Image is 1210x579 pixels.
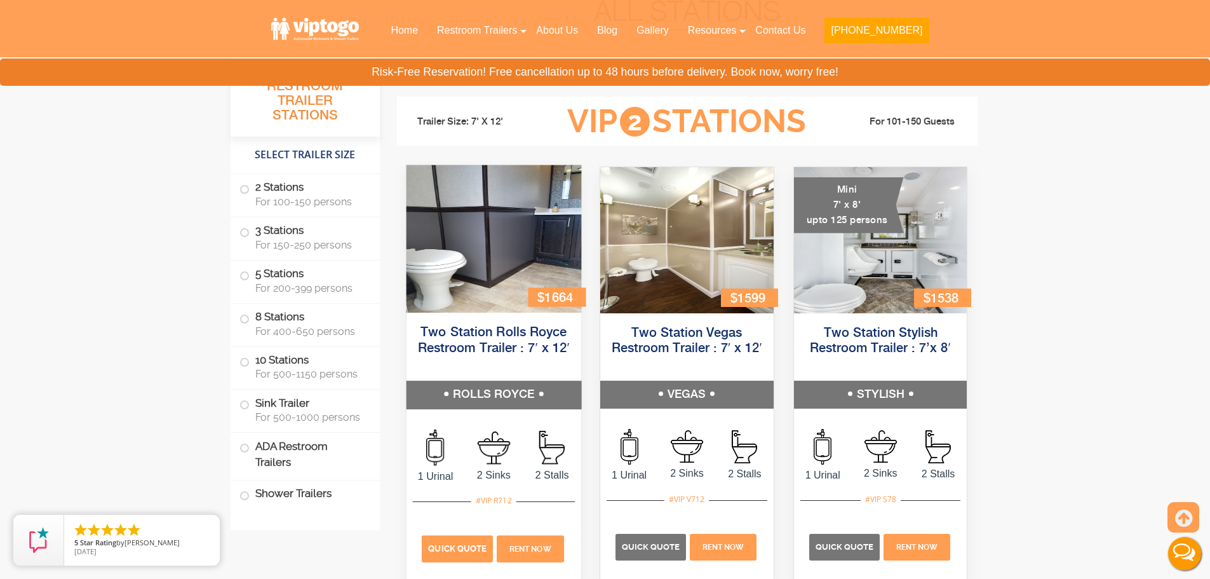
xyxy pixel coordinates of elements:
[615,541,688,552] a: Quick Quote
[422,543,495,554] a: Quick Quote
[528,287,586,306] div: $1664
[80,538,116,547] span: Star Rating
[255,282,365,294] span: For 200-399 persons
[100,522,115,538] li: 
[113,522,128,538] li: 
[239,261,371,300] label: 5 Stations
[255,368,365,380] span: For 500-1150 persons
[239,433,371,476] label: ADA Restroom Trailers
[74,539,210,548] span: by
[671,430,703,463] img: an icon of sink
[815,17,938,51] a: [PHONE_NUMBER]
[406,165,581,313] img: Side view of two station restroom trailer with separate doors for males and females
[26,528,51,553] img: Review Rating
[231,143,380,167] h4: Select Trailer Size
[239,174,371,214] label: 2 Stations
[896,543,938,552] span: Rent Now
[426,430,444,466] img: an icon of urinal
[239,390,371,429] label: Sink Trailer
[527,17,588,44] a: About Us
[702,543,744,552] span: Rent Now
[239,480,371,508] label: Shower Trailers
[746,17,815,44] a: Contact Us
[925,430,951,463] img: an icon of Stall
[406,103,548,141] li: Trailer Size: 7' X 12'
[809,541,882,552] a: Quick Quote
[678,17,746,44] a: Resources
[794,167,967,313] img: A mini restroom trailer with two separate stations and separate doors for males and females
[612,327,762,355] a: Two Station Vegas Restroom Trailer : 7′ x 12′
[255,411,365,423] span: For 500-1000 persons
[126,522,142,538] li: 
[255,239,365,251] span: For 150-250 persons
[86,522,102,538] li: 
[381,17,427,44] a: Home
[495,543,565,554] a: Rent Now
[539,431,564,465] img: an icon of Stall
[910,467,967,482] span: 2 Stalls
[794,381,967,409] h5: STYLISH
[600,167,774,313] img: Side view of two station restroom trailer with separate doors for males and females
[1159,528,1210,579] button: Live Chat
[658,466,716,481] span: 2 Sinks
[814,429,831,465] img: an icon of urinal
[255,196,365,208] span: For 100-150 persons
[826,114,969,130] li: For 101-150 Guests
[406,381,581,409] h5: ROLLS ROYCE
[74,547,97,556] span: [DATE]
[864,430,897,463] img: an icon of sink
[548,104,826,139] h3: VIP Stations
[509,544,551,553] span: Rent Now
[231,60,380,137] h3: All Portable Restroom Trailer Stations
[621,429,638,465] img: an icon of urinal
[622,542,680,552] span: Quick Quote
[852,466,910,481] span: 2 Sinks
[794,177,904,233] div: Mini 7' x 8' upto 125 persons
[477,431,510,464] img: an icon of sink
[464,467,523,482] span: 2 Sinks
[914,289,971,307] div: $1538
[861,491,901,508] div: #VIP S78
[816,542,873,552] span: Quick Quote
[588,17,627,44] a: Blog
[810,327,950,355] a: Two Station Stylish Restroom Trailer : 7’x 8′
[824,18,929,43] button: [PHONE_NUMBER]
[627,17,678,44] a: Gallery
[427,17,527,44] a: Restroom Trailers
[716,467,774,482] span: 2 Stalls
[74,538,78,547] span: 5
[523,467,581,482] span: 2 Stalls
[406,468,464,484] span: 1 Urinal
[255,325,365,337] span: For 400-650 persons
[600,468,658,483] span: 1 Urinal
[73,522,88,538] li: 
[732,430,757,463] img: an icon of Stall
[428,543,487,553] span: Quick Quote
[239,217,371,257] label: 3 Stations
[471,493,516,509] div: #VIP R712
[124,538,180,547] span: [PERSON_NAME]
[417,326,569,355] a: Two Station Rolls Royce Restroom Trailer : 7′ x 12′
[239,347,371,386] label: 10 Stations
[794,468,852,483] span: 1 Urinal
[688,541,758,552] a: Rent Now
[620,107,650,137] span: 2
[600,381,774,409] h5: VEGAS
[239,304,371,343] label: 8 Stations
[882,541,951,552] a: Rent Now
[721,289,778,307] div: $1599
[664,491,709,508] div: #VIP V712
